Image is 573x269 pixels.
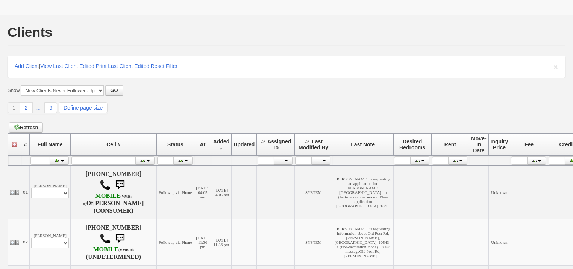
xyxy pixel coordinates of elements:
span: Last Modified By [299,138,328,150]
a: Reset Filter [151,63,178,69]
span: Desired Bedrooms [399,138,425,150]
td: [DATE] 04:05 am [194,166,211,219]
td: [PERSON_NAME] is requesting an application for [PERSON_NAME][GEOGRAPHIC_DATA] - a {text-decoratio... [332,166,393,219]
td: Unknown [488,166,510,219]
b: T-Mobile USA, Inc. [83,192,132,207]
td: Followup via Phone [156,219,194,266]
h1: Clients [8,26,52,39]
span: Rent [444,141,456,147]
td: [PERSON_NAME] [30,166,71,219]
a: 9 [44,102,57,113]
button: GO [105,85,123,96]
font: MOBILE [93,246,118,253]
img: call.png [100,233,111,244]
span: Assigned To [267,138,291,150]
a: Refresh [9,122,43,133]
div: | | | [8,56,565,78]
h4: [PHONE_NUMBER] Of (CONSUMER) [72,171,155,214]
span: Full Name [38,141,63,147]
a: Define page size [59,102,108,113]
td: [DATE] 11:36 pm [194,219,211,266]
a: ... [33,103,45,113]
font: (VMB: #) [118,248,134,252]
span: Fee [524,141,534,147]
span: Status [167,141,183,147]
span: Move-In Date [471,135,486,153]
span: Added [213,138,230,144]
td: [PERSON_NAME] is requesting information about Old Post Rd, [PERSON_NAME], [GEOGRAPHIC_DATA], 1054... [332,219,393,266]
td: SYSTEM [294,166,332,219]
a: View Last Client Edited [40,63,94,69]
a: 1 [8,102,20,113]
td: [PERSON_NAME] [30,219,71,266]
b: AT&T Wireless [93,246,134,253]
b: [PERSON_NAME] [93,200,144,207]
h4: [PHONE_NUMBER] (UNDETERMINED) [72,224,155,260]
td: [DATE] 11:36 pm [211,219,232,266]
img: call.png [100,179,111,191]
img: sms.png [112,231,127,246]
td: [DATE] 04:05 am [211,166,232,219]
span: Cell # [106,141,120,147]
label: Show [8,87,20,94]
td: Unknown [488,219,510,266]
a: Print Last Client Edited [96,63,149,69]
td: 01 [21,166,30,219]
td: 02 [21,219,30,266]
font: MOBILE [95,192,120,199]
td: Followup via Phone [156,166,194,219]
img: sms.png [112,177,127,192]
th: # [21,134,30,156]
span: At [200,141,206,147]
span: Last Note [351,141,375,147]
a: Add Client [15,63,39,69]
td: SYSTEM [294,219,332,266]
span: Inquiry Price [491,138,508,150]
a: 2 [20,102,33,113]
span: Updated [233,141,255,147]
